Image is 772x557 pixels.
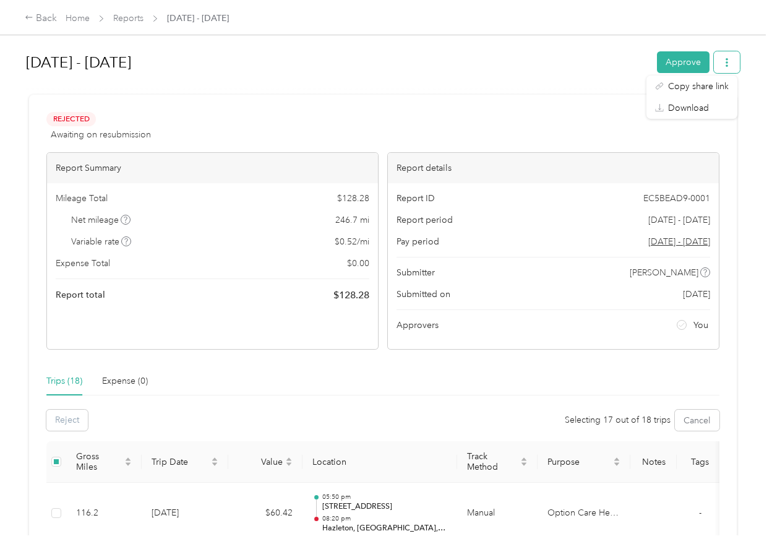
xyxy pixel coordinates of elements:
span: 246.7 mi [335,214,369,227]
button: Approve [657,51,710,73]
td: 116.2 [66,483,142,545]
span: Report total [56,288,105,301]
th: Tags [677,441,723,483]
th: Gross Miles [66,441,142,483]
span: $ 0.52 / mi [335,235,369,248]
span: Go to pay period [648,235,710,248]
span: Net mileage [71,214,131,227]
div: Selecting 17 out of 18 trips [565,413,671,427]
span: caret-up [520,456,528,463]
span: Gross Miles [76,451,122,472]
span: caret-down [520,460,528,468]
span: Rejected [46,112,96,126]
span: Pay period [397,235,439,248]
span: Expense Total [56,257,110,270]
span: Variable rate [71,235,132,248]
p: 08:20 pm [322,514,447,523]
span: caret-down [285,460,293,468]
iframe: Everlance-gr Chat Button Frame [703,488,772,557]
span: caret-down [124,460,132,468]
p: 05:50 pm [322,493,447,501]
span: [DATE] [683,288,710,301]
a: Reports [113,13,144,24]
th: Trip Date [142,441,228,483]
td: Option Care Health [538,483,630,545]
p: Hazleton, [GEOGRAPHIC_DATA], [GEOGRAPHIC_DATA] [322,523,447,534]
span: caret-up [613,456,620,463]
span: - [699,507,701,518]
span: caret-up [285,456,293,463]
td: Manual [457,483,538,545]
span: Value [238,457,283,467]
span: EC5BEAD9-0001 [643,192,710,205]
span: Submitter [397,266,435,279]
span: caret-up [211,456,218,463]
div: Report Summary [47,153,378,183]
span: You [693,319,708,332]
th: Value [228,441,302,483]
span: $ 0.00 [347,257,369,270]
span: Trip Date [152,457,208,467]
span: Approvers [397,319,439,332]
th: Location [302,441,457,483]
th: Purpose [538,441,630,483]
span: Download [668,101,709,114]
span: Track Method [467,451,518,472]
span: Purpose [547,457,611,467]
td: [DATE] [142,483,228,545]
span: [PERSON_NAME] [630,266,698,279]
td: $60.42 [228,483,302,545]
span: caret-down [613,460,620,468]
div: Report details [388,153,719,183]
div: Trips (18) [46,374,82,388]
span: caret-down [211,460,218,468]
span: Mileage Total [56,192,108,205]
th: Notes [630,441,677,483]
button: Cancel [675,410,719,431]
div: Expense (0) [102,374,148,388]
span: Awaiting on resubmission [51,128,151,141]
span: [DATE] - [DATE] [167,12,229,25]
span: $ 128.28 [337,192,369,205]
span: caret-up [124,456,132,463]
span: Report period [397,214,453,227]
th: Track Method [457,441,538,483]
span: $ 128.28 [333,288,369,303]
a: Home [66,13,90,24]
span: Copy share link [668,80,729,93]
div: Back [25,11,57,26]
p: [STREET_ADDRESS] [322,501,447,512]
span: Submitted on [397,288,450,301]
span: [DATE] - [DATE] [648,214,710,227]
h1: Sep 1 - 30, 2025 [26,48,648,77]
span: Report ID [397,192,435,205]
